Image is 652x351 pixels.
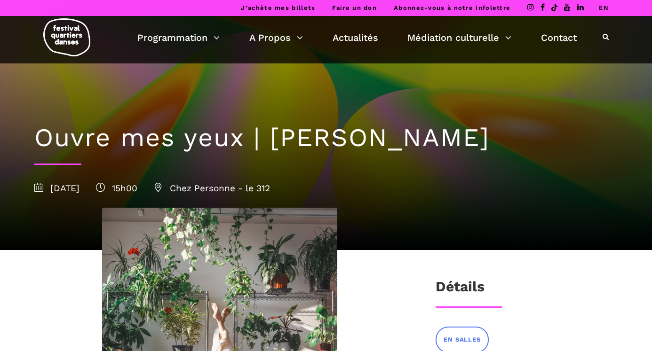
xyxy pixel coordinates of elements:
h1: Ouvre mes yeux | [PERSON_NAME] [34,123,618,153]
span: EN SALLES [444,335,480,345]
img: logo-fqd-med [43,18,90,56]
span: 15h00 [96,183,137,194]
h3: Détails [436,278,485,302]
a: Abonnez-vous à notre infolettre [394,4,510,11]
a: Contact [541,30,577,46]
a: EN [599,4,609,11]
span: [DATE] [34,183,80,194]
a: J’achète mes billets [241,4,315,11]
a: Médiation culturelle [407,30,511,46]
span: Chez Personne - le 312 [154,183,270,194]
a: Faire un don [332,4,377,11]
a: A Propos [249,30,303,46]
a: Programmation [137,30,220,46]
a: Actualités [333,30,378,46]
